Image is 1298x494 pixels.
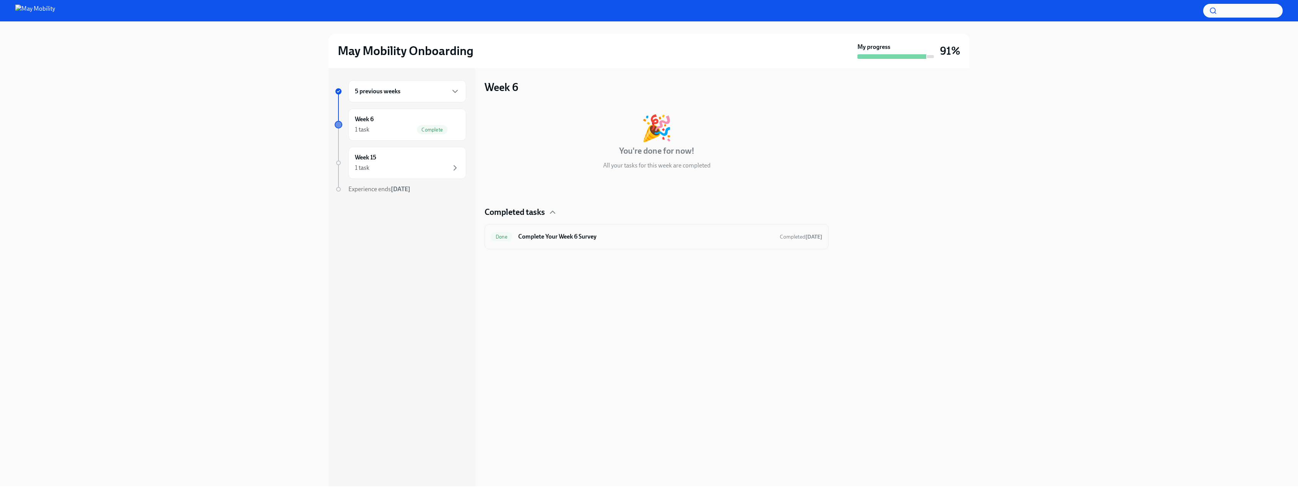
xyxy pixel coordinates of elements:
[857,43,890,51] strong: My progress
[335,147,466,179] a: Week 151 task
[338,43,473,58] h2: May Mobility Onboarding
[391,185,410,193] strong: [DATE]
[485,80,518,94] h3: Week 6
[355,87,400,96] h6: 5 previous weeks
[355,115,374,123] h6: Week 6
[619,145,695,157] h4: You're done for now!
[805,234,822,240] strong: [DATE]
[15,5,55,17] img: May Mobility
[335,109,466,141] a: Week 61 taskComplete
[780,233,822,240] span: September 21st, 2025 14:27
[780,234,822,240] span: Completed
[603,161,711,170] p: All your tasks for this week are completed
[641,115,672,141] div: 🎉
[491,231,822,243] a: DoneComplete Your Week 6 SurveyCompleted[DATE]
[348,80,466,102] div: 5 previous weeks
[355,125,369,134] div: 1 task
[518,232,774,241] h6: Complete Your Week 6 Survey
[485,206,829,218] div: Completed tasks
[940,44,960,58] h3: 91%
[485,206,545,218] h4: Completed tasks
[355,153,376,162] h6: Week 15
[348,185,410,193] span: Experience ends
[491,234,512,240] span: Done
[417,127,447,133] span: Complete
[355,164,369,172] div: 1 task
